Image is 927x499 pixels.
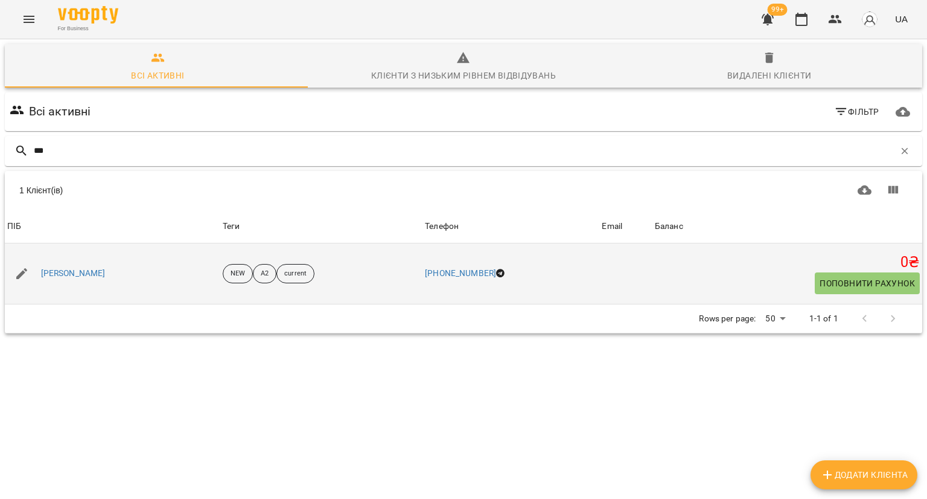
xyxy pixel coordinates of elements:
div: Телефон [425,219,459,234]
img: avatar_s.png [861,11,878,28]
p: Rows per page: [699,313,756,325]
span: Фільтр [834,105,879,119]
div: A2 [253,264,276,283]
span: Email [602,219,649,234]
div: NEW [223,264,253,283]
div: Table Toolbar [5,171,922,210]
div: Email [602,219,622,234]
div: Sort [7,219,21,234]
div: 1 Клієнт(ів) [19,184,457,196]
div: Теги [223,219,420,234]
span: ПІБ [7,219,218,234]
div: Клієнти з низьким рівнем відвідувань [371,68,556,83]
div: ПІБ [7,219,21,234]
button: UA [890,8,913,30]
span: Телефон [425,219,597,234]
span: For Business [58,25,118,33]
div: Sort [425,219,459,234]
span: UA [895,13,908,25]
button: Поповнити рахунок [815,272,920,294]
p: 1-1 of 1 [809,313,838,325]
div: Видалені клієнти [727,68,811,83]
p: A2 [261,269,269,279]
div: Баланс [655,219,683,234]
span: Поповнити рахунок [820,276,915,291]
a: [PHONE_NUMBER] [425,268,496,278]
div: current [276,264,314,283]
button: Завантажити CSV [850,176,879,205]
span: Баланс [655,219,920,234]
button: Фільтр [829,101,884,123]
button: Показати колонки [879,176,908,205]
div: Всі активні [131,68,184,83]
div: Sort [602,219,622,234]
p: current [284,269,307,279]
img: Voopty Logo [58,6,118,24]
a: [PERSON_NAME] [41,268,106,280]
button: Menu [14,5,43,34]
h6: Всі активні [29,102,91,121]
div: Sort [655,219,683,234]
span: 99+ [768,4,788,16]
p: NEW [231,269,245,279]
h5: 0 ₴ [655,253,920,272]
div: 50 [760,310,789,327]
